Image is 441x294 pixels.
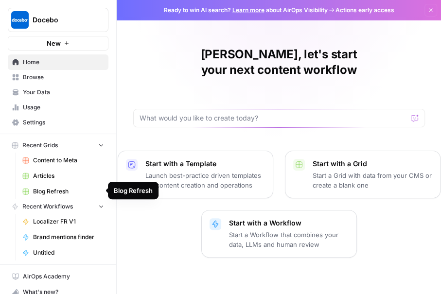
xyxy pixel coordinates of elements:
span: Untitled [33,248,104,257]
span: Recent Workflows [22,202,73,211]
span: Your Data [23,88,104,97]
a: AirOps Academy [8,269,108,284]
a: Settings [8,115,108,130]
a: Browse [8,69,108,85]
span: AirOps Academy [23,272,104,281]
p: Start a Grid with data from your CMS or create a blank one [313,171,432,190]
span: Recent Grids [22,141,58,150]
span: Brand mentions finder [33,233,104,242]
p: Start with a Workflow [229,218,349,228]
div: Blog Refresh [114,186,153,195]
a: Home [8,54,108,70]
span: Localizer FR V1 [33,217,104,226]
span: Usage [23,103,104,112]
a: Your Data [8,85,108,100]
a: Usage [8,100,108,115]
button: Recent Workflows [8,199,108,214]
a: Localizer FR V1 [18,214,108,229]
button: Recent Grids [8,138,108,153]
span: New [47,38,61,48]
button: Start with a GridStart a Grid with data from your CMS or create a blank one [285,151,441,198]
button: Start with a TemplateLaunch best-practice driven templates for content creation and operations [118,151,273,198]
p: Start with a Template [145,159,265,169]
p: Launch best-practice driven templates for content creation and operations [145,171,265,190]
span: Browse [23,73,104,82]
a: Blog Refresh [18,184,108,199]
p: Start a Workflow that combines your data, LLMs and human review [229,230,349,249]
input: What would you like to create today? [140,113,407,123]
span: Ready to win AI search? about AirOps Visibility [164,6,328,15]
p: Start with a Grid [313,159,432,169]
span: Settings [23,118,104,127]
a: Articles [18,168,108,184]
span: Blog Refresh [33,187,104,196]
span: Articles [33,172,104,180]
a: Untitled [18,245,108,260]
button: Start with a WorkflowStart a Workflow that combines your data, LLMs and human review [201,210,357,258]
span: Docebo [33,15,91,25]
img: Docebo Logo [11,11,29,29]
button: Workspace: Docebo [8,8,108,32]
h1: [PERSON_NAME], let's start your next content workflow [133,47,425,78]
a: Brand mentions finder [18,229,108,245]
a: Learn more [232,6,265,14]
span: Content to Meta [33,156,104,165]
span: Actions early access [335,6,394,15]
a: Content to Meta [18,153,108,168]
button: New [8,36,108,51]
span: Home [23,58,104,67]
